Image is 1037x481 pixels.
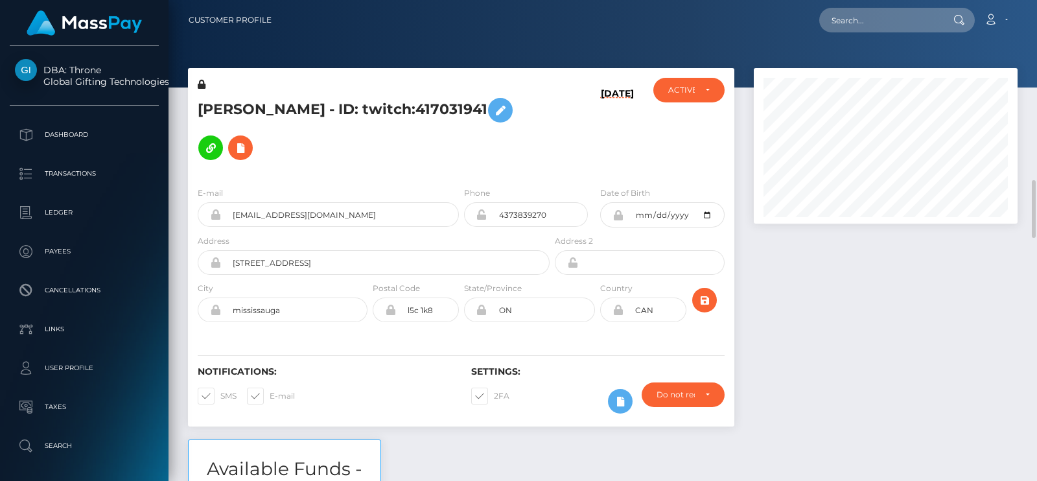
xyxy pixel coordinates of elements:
[15,203,154,222] p: Ledger
[653,78,725,102] button: ACTIVE
[10,391,159,423] a: Taxes
[198,283,213,294] label: City
[10,158,159,190] a: Transactions
[471,388,509,405] label: 2FA
[10,352,159,384] a: User Profile
[10,64,159,88] span: DBA: Throne Global Gifting Technologies Inc
[198,91,542,167] h5: [PERSON_NAME] - ID: twitch:417031941
[15,436,154,456] p: Search
[819,8,941,32] input: Search...
[189,6,272,34] a: Customer Profile
[600,187,650,199] label: Date of Birth
[27,10,142,36] img: MassPay Logo
[15,320,154,339] p: Links
[657,390,695,400] div: Do not require
[198,388,237,405] label: SMS
[15,125,154,145] p: Dashboard
[600,283,633,294] label: Country
[15,358,154,378] p: User Profile
[642,382,725,407] button: Do not require
[10,430,159,462] a: Search
[464,187,490,199] label: Phone
[10,313,159,346] a: Links
[10,196,159,229] a: Ledger
[668,85,695,95] div: ACTIVE
[198,187,223,199] label: E-mail
[10,274,159,307] a: Cancellations
[10,235,159,268] a: Payees
[555,235,593,247] label: Address 2
[464,283,522,294] label: State/Province
[15,242,154,261] p: Payees
[15,397,154,417] p: Taxes
[601,88,634,171] h6: [DATE]
[198,366,452,377] h6: Notifications:
[198,235,229,247] label: Address
[15,281,154,300] p: Cancellations
[15,59,37,81] img: Global Gifting Technologies Inc
[15,164,154,183] p: Transactions
[373,283,420,294] label: Postal Code
[471,366,725,377] h6: Settings:
[247,388,295,405] label: E-mail
[10,119,159,151] a: Dashboard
